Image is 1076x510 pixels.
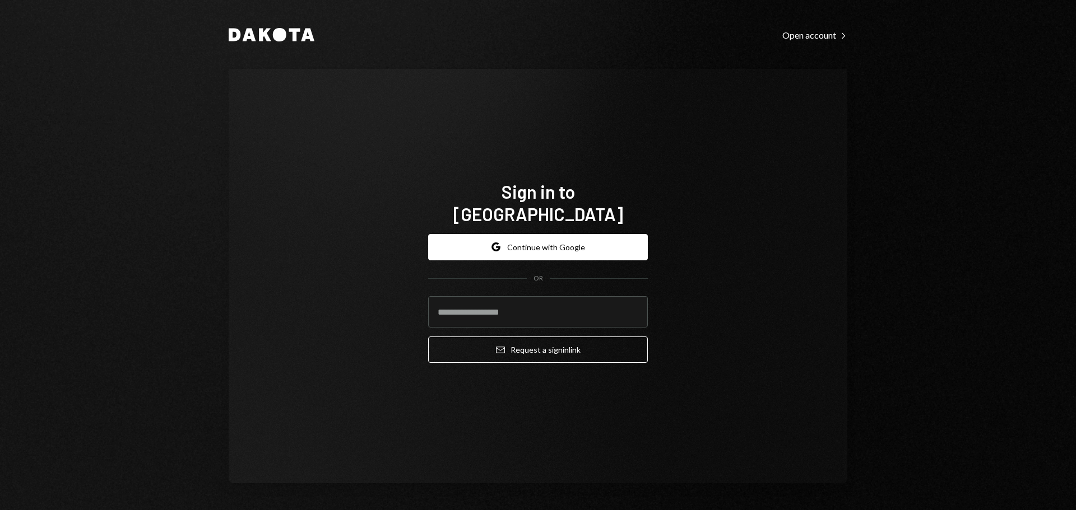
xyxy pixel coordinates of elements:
h1: Sign in to [GEOGRAPHIC_DATA] [428,180,648,225]
a: Open account [782,29,847,41]
div: Open account [782,30,847,41]
div: OR [534,274,543,283]
button: Continue with Google [428,234,648,260]
button: Request a signinlink [428,336,648,363]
